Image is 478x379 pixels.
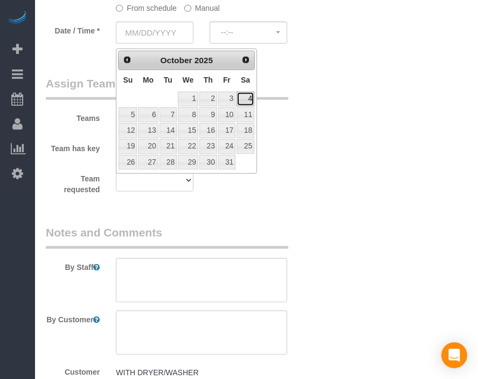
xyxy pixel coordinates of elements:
a: 21 [160,139,177,154]
span: Saturday [241,76,250,84]
a: 28 [160,155,177,170]
a: 26 [119,155,137,170]
span: Prev [123,56,131,64]
a: 17 [218,123,235,138]
a: Prev [120,52,135,67]
a: 24 [218,139,235,154]
a: Next [238,52,253,67]
a: 15 [178,123,198,138]
a: 22 [178,139,198,154]
span: Next [241,56,250,64]
span: Tuesday [164,76,172,84]
label: By Staff [38,258,108,273]
label: Team requested [38,170,108,195]
a: 18 [237,123,254,138]
a: 14 [160,123,177,138]
div: Open Intercom Messenger [441,342,467,368]
label: Teams [38,109,108,124]
a: 1 [178,92,198,106]
a: 31 [218,155,235,170]
a: 16 [199,123,217,138]
legend: Notes and Comments [46,225,288,249]
a: 11 [237,107,254,122]
input: From schedule [116,5,123,12]
span: October [160,56,192,65]
a: 8 [178,107,198,122]
label: Team has key [38,139,108,154]
label: Date / Time * [38,22,108,36]
a: 3 [218,92,235,106]
button: --:-- [210,22,287,44]
a: 6 [138,107,158,122]
span: Sunday [123,76,133,84]
a: 25 [237,139,254,154]
a: 5 [119,107,137,122]
a: 19 [119,139,137,154]
label: By Customer [38,310,108,325]
input: Manual [184,5,191,12]
a: 20 [138,139,158,154]
a: 2 [199,92,217,106]
img: Automaid Logo [6,11,28,26]
span: Thursday [204,76,213,84]
a: 23 [199,139,217,154]
a: 29 [178,155,198,170]
span: 2025 [195,56,213,65]
input: MM/DD/YYYY [116,22,193,44]
a: 7 [160,107,177,122]
a: 4 [237,92,254,106]
a: 27 [138,155,158,170]
span: Friday [223,76,231,84]
a: 13 [138,123,158,138]
a: 9 [199,107,217,122]
a: 12 [119,123,137,138]
span: Wednesday [183,76,194,84]
legend: Assign Teams [46,76,288,100]
span: Monday [143,76,154,84]
a: 10 [218,107,235,122]
a: 30 [199,155,217,170]
span: --:-- [221,28,276,37]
